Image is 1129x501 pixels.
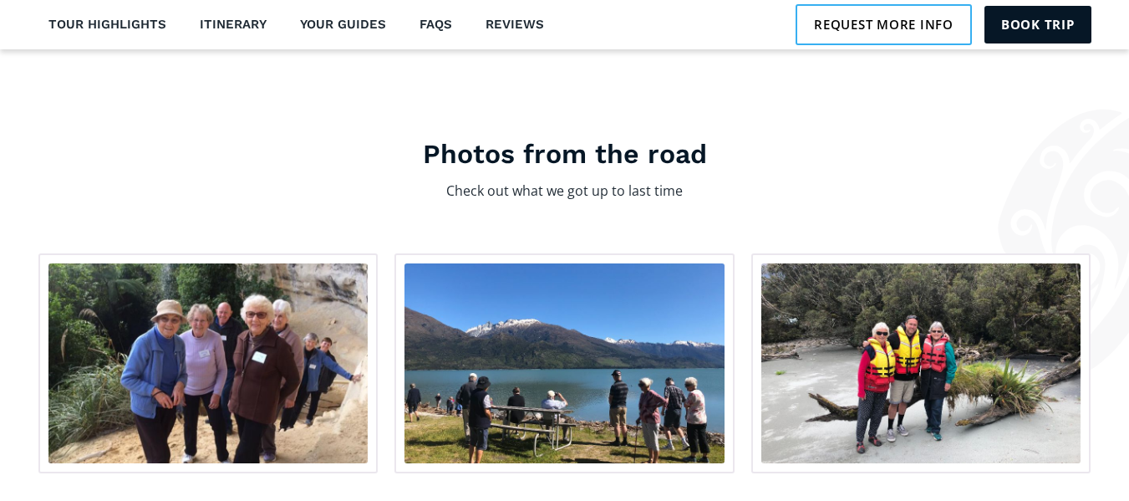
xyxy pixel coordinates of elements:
a: open lightbox [751,253,1091,473]
a: FAQs [409,5,463,44]
a: Tour highlights [38,5,177,44]
p: Check out what we got up to last time [306,179,824,203]
a: Reviews [476,5,555,44]
h3: Photos from the road [38,137,1091,171]
a: open lightbox [394,253,735,473]
a: Itinerary [190,5,277,44]
a: Your guides [290,5,397,44]
a: open lightbox [38,253,379,473]
a: Book trip [984,6,1091,43]
a: Request more info [796,4,972,44]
